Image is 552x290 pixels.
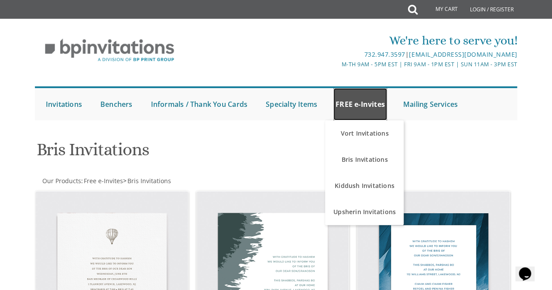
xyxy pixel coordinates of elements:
[127,177,171,185] a: Bris Invitations
[35,177,276,185] div: :
[84,177,123,185] span: Free e-Invites
[149,88,250,120] a: Informals / Thank You Cards
[417,1,464,18] a: My Cart
[123,177,171,185] span: >
[196,49,517,60] div: |
[325,173,404,199] a: Kiddush Invitations
[35,32,185,68] img: BP Invitation Loft
[401,88,460,120] a: Mailing Services
[44,88,84,120] a: Invitations
[515,255,543,281] iframe: chat widget
[41,177,81,185] a: Our Products
[325,120,404,147] a: Vort Invitations
[264,88,319,120] a: Specialty Items
[333,88,387,120] a: FREE e-Invites
[83,177,123,185] a: Free e-Invites
[98,88,135,120] a: Benchers
[196,60,517,69] div: M-Th 9am - 5pm EST | Fri 9am - 1pm EST | Sun 11am - 3pm EST
[37,140,352,166] h1: Bris Invitations
[325,199,404,225] a: Upsherin Invitations
[325,147,404,173] a: Bris Invitations
[409,50,517,58] a: [EMAIL_ADDRESS][DOMAIN_NAME]
[196,32,517,49] div: We're here to serve you!
[364,50,405,58] a: 732.947.3597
